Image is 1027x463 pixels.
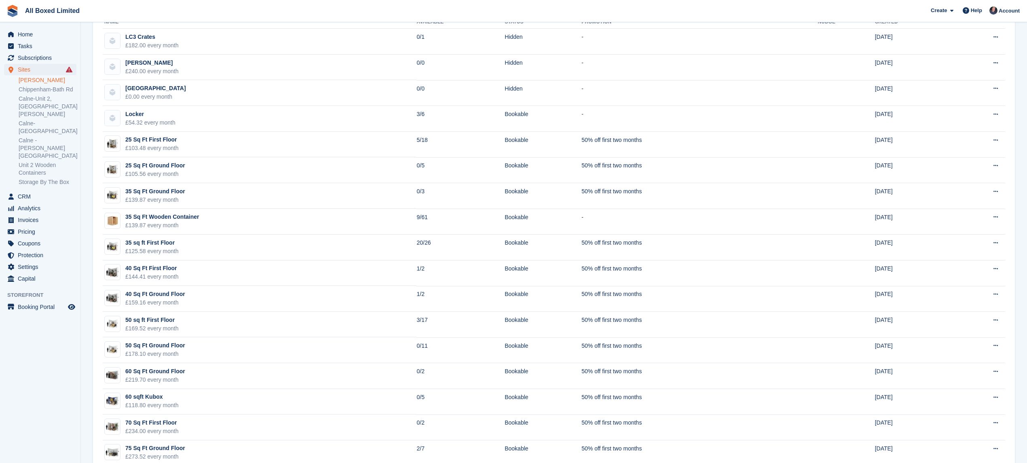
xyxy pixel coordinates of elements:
[4,214,76,226] a: menu
[18,273,66,284] span: Capital
[505,16,581,29] th: Status
[505,389,581,415] td: Bookable
[581,286,818,312] td: 50% off first two months
[18,64,66,75] span: Sites
[125,187,185,196] div: 35 Sq Ft Ground Floor
[581,363,818,389] td: 50% off first two months
[581,414,818,440] td: 50% off first two months
[18,301,66,313] span: Booking Portal
[66,66,72,73] i: Smart entry sync failures have occurred
[105,189,120,201] img: 35-sqft-unit.jpg
[505,157,581,183] td: Bookable
[105,446,120,458] img: 75-sqft-unit.jpg
[125,118,175,127] div: £54.32 every month
[4,249,76,261] a: menu
[105,421,120,433] img: 70sqft.jpg
[875,286,950,312] td: [DATE]
[505,29,581,55] td: Hidden
[581,312,818,338] td: 50% off first two months
[4,238,76,249] a: menu
[125,264,179,273] div: 40 Sq Ft First Floor
[105,164,120,175] img: 25-sqft-unit.jpg
[416,106,505,132] td: 3/6
[125,444,185,452] div: 75 Sq Ft Ground Floor
[19,178,76,186] a: Storage By The Box
[105,241,120,252] img: 35-sqft-unit.jpg
[125,170,185,178] div: £105.56 every month
[505,106,581,132] td: Bookable
[22,4,83,17] a: All Boxed Limited
[19,95,76,118] a: Calne-Unit 2, [GEOGRAPHIC_DATA][PERSON_NAME]
[105,344,120,355] img: 50-sqft-unit.jpg
[416,312,505,338] td: 3/17
[105,138,120,150] img: 25-sqft-unit.jpg
[125,341,185,350] div: 50 Sq Ft Ground Floor
[875,312,950,338] td: [DATE]
[19,120,76,135] a: Calne-[GEOGRAPHIC_DATA]
[4,203,76,214] a: menu
[18,214,66,226] span: Invoices
[581,337,818,363] td: 50% off first two months
[875,157,950,183] td: [DATE]
[18,29,66,40] span: Home
[581,16,818,29] th: Promotion
[505,209,581,235] td: Bookable
[125,213,199,221] div: 35 Sq Ft Wooden Container
[4,261,76,273] a: menu
[416,157,505,183] td: 0/5
[875,106,950,132] td: [DATE]
[125,367,185,376] div: 60 Sq Ft Ground Floor
[18,203,66,214] span: Analytics
[105,59,120,74] img: blank-unit-type-icon-ffbac7b88ba66c5e286b0e438baccc4b9c83835d4c34f86887a83fc20ec27e7b.svg
[989,6,997,15] img: Dan Goss
[581,29,818,55] td: -
[18,261,66,273] span: Settings
[125,427,179,436] div: £234.00 every month
[105,85,120,100] img: blank-unit-type-icon-ffbac7b88ba66c5e286b0e438baccc4b9c83835d4c34f86887a83fc20ec27e7b.svg
[18,191,66,202] span: CRM
[4,273,76,284] a: menu
[581,389,818,415] td: 50% off first two months
[4,191,76,202] a: menu
[103,16,416,29] th: Name
[18,40,66,52] span: Tasks
[416,337,505,363] td: 0/11
[505,414,581,440] td: Bookable
[581,260,818,286] td: 50% off first two months
[125,221,199,230] div: £139.87 every month
[105,395,120,407] img: 60-sqft-container.jpg
[875,183,950,209] td: [DATE]
[105,110,120,126] img: blank-unit-type-icon-ffbac7b88ba66c5e286b0e438baccc4b9c83835d4c34f86887a83fc20ec27e7b.svg
[125,59,179,67] div: [PERSON_NAME]
[416,80,505,106] td: 0/0
[505,55,581,80] td: Hidden
[416,209,505,235] td: 9/61
[931,6,947,15] span: Create
[125,239,179,247] div: 35 sq ft First Floor
[4,40,76,52] a: menu
[581,157,818,183] td: 50% off first two months
[875,80,950,106] td: [DATE]
[18,52,66,63] span: Subscriptions
[18,226,66,237] span: Pricing
[19,161,76,177] a: Unit 2 Wooden Containers
[416,55,505,80] td: 0/0
[125,84,186,93] div: [GEOGRAPHIC_DATA]
[6,5,19,17] img: stora-icon-8386f47178a22dfd0bd8f6a31ec36ba5ce8667c1dd55bd0f319d3a0aa187defe.svg
[125,316,179,324] div: 50 sq ft First Floor
[125,247,179,256] div: £125.58 every month
[4,226,76,237] a: menu
[875,55,950,80] td: [DATE]
[125,298,185,307] div: £159.16 every month
[416,363,505,389] td: 0/2
[125,135,179,144] div: 25 Sq Ft First Floor
[505,312,581,338] td: Bookable
[875,337,950,363] td: [DATE]
[125,196,185,204] div: £139.87 every month
[505,183,581,209] td: Bookable
[125,452,185,461] div: £273.52 every month
[416,260,505,286] td: 1/2
[875,29,950,55] td: [DATE]
[875,389,950,415] td: [DATE]
[581,106,818,132] td: -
